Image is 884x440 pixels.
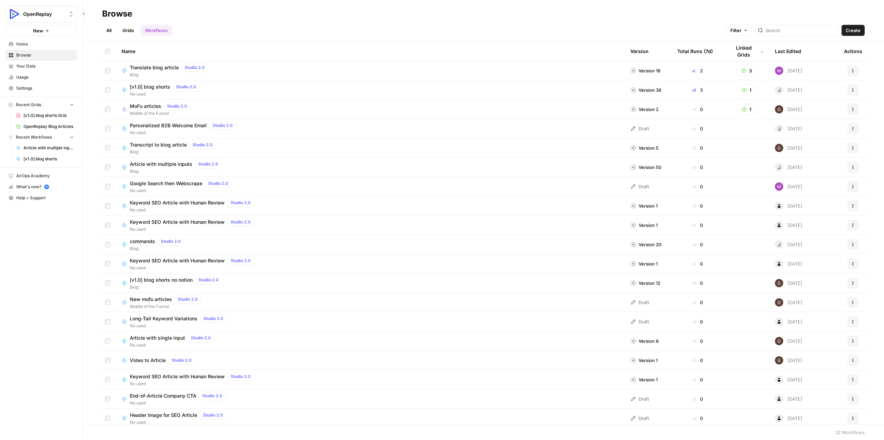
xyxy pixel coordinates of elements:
span: Studio 2.0 [198,277,218,283]
div: [DATE] [775,86,802,94]
div: Last Edited [775,42,801,61]
button: Recent Grids [6,100,77,110]
span: Recent Workflows [16,134,52,140]
img: OpenReplay Logo [8,8,20,20]
div: [DATE] [775,260,802,268]
a: Usage [6,72,77,83]
a: Workflows [141,25,172,36]
img: shfdgj8c39q0xd8hzk96gotegjgp [775,298,783,307]
div: Version 1 [630,202,658,209]
a: AirOps Academy [6,170,77,181]
span: Studio 2.0 [191,335,211,341]
img: shfdgj8c39q0xd8hzk96gotegjgp [775,356,783,364]
a: 5 [44,184,49,189]
span: No used [130,419,229,426]
a: Browse [6,50,77,61]
div: Draft [630,299,649,306]
a: Long-Tail Keyword VariationsStudio 2.0No used [122,314,619,329]
a: Keyword SEO Article with Human ReviewStudio 2.0No used [122,257,619,271]
span: Studio 2.0 [202,393,222,399]
div: 0 [677,318,718,325]
span: No used [130,91,202,97]
div: [DATE] [775,298,802,307]
div: Version 2 [630,106,659,113]
span: Studio 2.0 [231,258,251,264]
span: Header Image for SEO Article [130,412,197,419]
a: OpenReplay Blog Articles [13,121,77,132]
span: Blog [130,246,187,252]
span: No used [130,323,229,329]
span: Transcript to blog article [130,141,187,148]
span: Usage [16,74,74,80]
div: 0 [677,357,718,364]
div: Actions [844,42,862,61]
a: All [102,25,116,36]
span: Studio 2.0 [231,200,251,206]
div: [DATE] [775,144,802,152]
div: 3 [677,87,718,93]
div: [DATE] [775,318,802,326]
div: 0 [677,125,718,132]
div: 0 [677,202,718,209]
a: [v1.0] blog shorts [13,153,77,164]
button: New [6,26,77,36]
div: [DATE] [775,356,802,364]
div: Draft [630,396,649,402]
button: 1 [737,104,756,115]
div: Draft [630,125,649,132]
a: [v1.0] blog shorts Grid [13,110,77,121]
span: Browse [16,52,74,58]
a: Google Search then WebscrapeStudio 2.0No used [122,179,619,194]
div: 2 [677,67,718,74]
button: 3 [737,65,756,76]
div: Version 1 [630,222,658,229]
a: Header Image for SEO ArticleStudio 2.0No used [122,411,619,426]
div: 0 [677,183,718,190]
a: MoFu articlesStudio 2.0Middle of the Funnel [122,102,619,117]
span: No used [130,130,239,136]
a: Grids [118,25,138,36]
span: commands [130,238,155,245]
div: Version 18 [630,67,660,74]
a: Transcript to blog articleStudio 2.0Blog [122,141,619,155]
a: Settings [6,83,77,94]
span: No used [130,265,256,271]
div: [DATE] [775,414,802,422]
a: Keyword SEO Article with Human ReviewStudio 2.0No used [122,218,619,232]
text: 5 [46,185,47,189]
div: [DATE] [775,105,802,113]
div: Version 50 [630,164,661,171]
div: Version 1 [630,376,658,383]
a: End-of-Article Company CTAStudio 2.0No used [122,392,619,406]
div: 0 [677,144,718,151]
span: No used [130,207,256,213]
div: [DATE] [775,279,802,287]
div: [DATE] [775,124,802,133]
span: J [778,87,780,93]
span: Create [846,27,861,34]
span: Article with single input [130,334,185,341]
span: Studio 2.0 [161,238,181,244]
span: AirOps Academy [16,173,74,179]
a: Keyword SEO Article with Human ReviewStudio 2.0No used [122,199,619,213]
div: 0 [677,396,718,402]
div: 0 [677,338,718,344]
span: Blog [130,168,224,174]
div: 0 [677,164,718,171]
div: Version 12 [630,280,660,287]
a: Home [6,39,77,50]
div: 0 [677,280,718,287]
img: shfdgj8c39q0xd8hzk96gotegjgp [775,144,783,152]
img: b3nxbcqr6u55gm1s6415oz699sfm [775,67,783,75]
div: 0 [677,376,718,383]
div: 0 [677,241,718,248]
span: Studio 2.0 [231,373,251,380]
img: shfdgj8c39q0xd8hzk96gotegjgp [775,279,783,287]
span: Keyword SEO Article with Human Review [130,219,225,226]
div: [DATE] [775,376,802,384]
div: [DATE] [775,67,802,75]
div: Version 36 [630,87,661,93]
a: Personalized B2B Welcome EmailStudio 2.0No used [122,121,619,136]
a: Your Data [6,61,77,72]
div: 32 Workflows [835,429,865,436]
